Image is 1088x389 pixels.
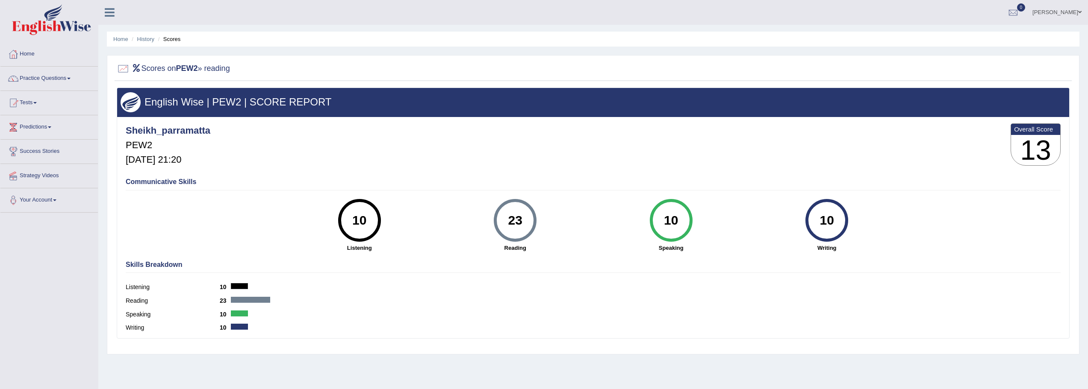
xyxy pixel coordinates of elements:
a: Home [0,42,98,64]
h4: Skills Breakdown [126,261,1061,269]
h3: 13 [1011,135,1060,166]
h5: [DATE] 21:20 [126,155,210,165]
b: 10 [220,284,231,290]
a: History [137,36,154,42]
a: Tests [0,91,98,112]
a: Home [113,36,128,42]
div: 10 [344,202,375,238]
b: PEW2 [176,64,198,73]
a: Strategy Videos [0,164,98,185]
img: wings.png [121,92,141,112]
h3: English Wise | PEW2 | SCORE REPORT [121,97,1066,108]
label: Writing [126,323,220,332]
label: Reading [126,296,220,305]
label: Listening [126,283,220,292]
strong: Listening [286,244,433,252]
div: 10 [811,202,843,238]
a: Your Account [0,188,98,210]
label: Speaking [126,310,220,319]
a: Success Stories [0,140,98,161]
strong: Writing [753,244,901,252]
strong: Speaking [598,244,745,252]
li: Scores [156,35,181,43]
b: 23 [220,297,231,304]
h4: Communicative Skills [126,178,1061,186]
h4: Sheikh_parramatta [126,126,210,136]
a: Practice Questions [0,67,98,88]
h2: Scores on » reading [117,62,230,75]
div: 10 [655,202,687,238]
strong: Reading [442,244,589,252]
h5: PEW2 [126,140,210,150]
b: Overall Score [1014,126,1057,133]
div: 23 [500,202,531,238]
span: 0 [1017,3,1026,12]
a: Predictions [0,115,98,137]
b: 10 [220,324,231,331]
b: 10 [220,311,231,318]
